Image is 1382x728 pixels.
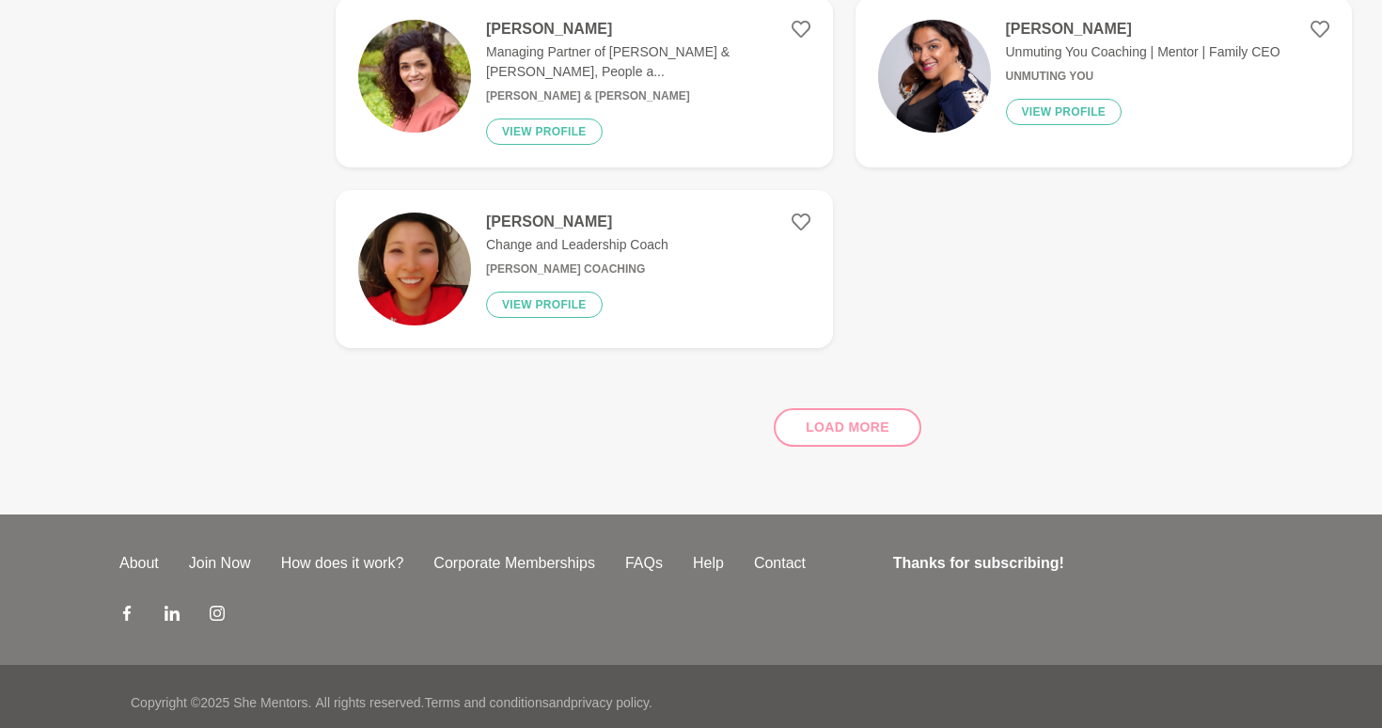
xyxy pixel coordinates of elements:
img: d59f63ee9313bef3e0814c9cb4930c39c7d67f46-1125x1233.jpg [358,20,471,133]
p: Copyright © 2025 She Mentors . [131,693,311,713]
h4: [PERSON_NAME] [1006,20,1280,39]
img: 18c25d3d82725d2fe97947ff9add4fc12f85a524-1183x1183.png [358,213,471,325]
a: How does it work? [266,552,419,575]
a: Corporate Memberships [418,552,610,575]
p: All rights reserved. and . [315,693,652,713]
a: FAQs [610,552,678,575]
p: Change and Leadership Coach [486,235,668,255]
a: Facebook [119,605,134,627]
p: Unmuting You Coaching | Mentor | Family CEO [1006,42,1280,62]
h4: [PERSON_NAME] [486,213,668,231]
a: Contact [739,552,821,575]
a: Join Now [174,552,266,575]
h4: [PERSON_NAME] [486,20,810,39]
h6: [PERSON_NAME] Coaching [486,262,668,277]
h6: Unmuting You [1006,70,1280,84]
a: Help [678,552,739,575]
a: LinkedIn [165,605,180,627]
button: View profile [486,119,603,145]
button: View profile [486,292,603,318]
a: Instagram [210,605,225,627]
button: View profile [1006,99,1123,125]
h4: Thanks for subscribing! [893,552,1251,575]
a: About [104,552,174,575]
h6: [PERSON_NAME] & [PERSON_NAME] [486,89,810,103]
a: Terms and conditions [424,695,548,710]
a: privacy policy [571,695,649,710]
p: Managing Partner of [PERSON_NAME] & [PERSON_NAME], People a... [486,42,810,82]
a: [PERSON_NAME]Change and Leadership Coach[PERSON_NAME] CoachingView profile [336,190,833,348]
img: f2afb2522b980be8f6244ad202c6bd10d092180f-534x800.jpg [878,20,991,133]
